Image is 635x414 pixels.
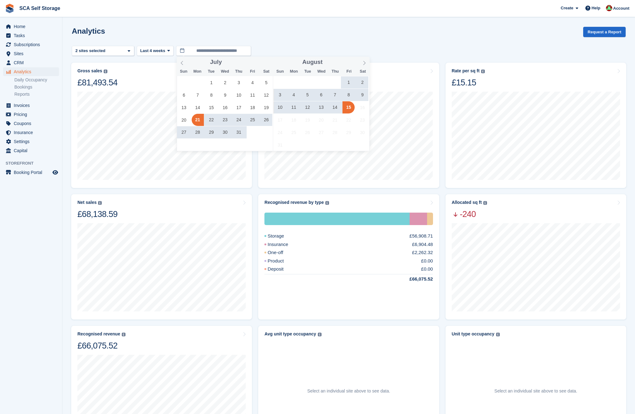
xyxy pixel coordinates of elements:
[421,266,433,273] div: £0.00
[301,101,313,113] span: August 12, 2025
[210,59,222,65] span: July
[274,101,286,113] span: August 10, 2025
[219,101,231,113] span: July 16, 2025
[495,388,577,394] p: Select an individual site above to see data.
[177,70,190,74] span: Sun
[483,201,487,205] img: icon-info-grey-7440780725fd019a000dd9b08b2336e03edf1995a4989e88bcd33f0948082b44.svg
[14,84,59,90] a: Bookings
[3,31,59,40] a: menu
[190,70,204,74] span: Mon
[178,101,190,113] span: July 13, 2025
[260,114,272,126] span: July 26, 2025
[302,59,322,65] span: August
[356,70,370,74] span: Sat
[259,70,273,74] span: Sat
[301,114,313,126] span: August 19, 2025
[307,388,390,394] p: Select an individual site above to see data.
[315,126,327,138] span: August 27, 2025
[219,76,231,89] span: July 2, 2025
[14,146,51,155] span: Capital
[264,213,410,225] div: Storage
[356,126,368,138] span: August 30, 2025
[14,168,51,177] span: Booking Portal
[246,89,258,101] span: July 11, 2025
[342,70,356,74] span: Fri
[315,101,327,113] span: August 13, 2025
[274,126,286,138] span: August 24, 2025
[452,68,480,74] div: Rate per sq ft
[315,89,327,101] span: August 6, 2025
[301,89,313,101] span: August 5, 2025
[192,101,204,113] span: July 14, 2025
[219,126,231,138] span: July 30, 2025
[77,68,102,74] div: Gross sales
[356,76,368,89] span: August 2, 2025
[3,101,59,110] a: menu
[274,139,286,151] span: August 31, 2025
[260,89,272,101] span: July 12, 2025
[246,114,258,126] span: July 25, 2025
[264,249,298,256] div: One-off
[205,126,218,138] span: July 29, 2025
[233,114,245,126] span: July 24, 2025
[137,46,174,56] button: Last 4 weeks
[192,114,204,126] span: July 21, 2025
[140,48,165,54] span: Last 4 weeks
[427,213,433,225] div: One-off
[260,101,272,113] span: July 19, 2025
[264,200,324,205] div: Recognised revenue by type
[315,114,327,126] span: August 20, 2025
[14,67,51,76] span: Analytics
[328,70,342,74] span: Thu
[301,126,313,138] span: August 26, 2025
[3,49,59,58] a: menu
[72,27,105,35] h2: Analytics
[122,333,126,336] img: icon-info-grey-7440780725fd019a000dd9b08b2336e03edf1995a4989e88bcd33f0948082b44.svg
[205,101,218,113] span: July 15, 2025
[17,3,63,13] a: SCA Self Storage
[14,110,51,119] span: Pricing
[592,5,600,11] span: Help
[342,101,355,113] span: August 15, 2025
[233,89,245,101] span: July 10, 2025
[14,58,51,67] span: CRM
[3,146,59,155] a: menu
[98,201,102,205] img: icon-info-grey-7440780725fd019a000dd9b08b2336e03edf1995a4989e88bcd33f0948082b44.svg
[233,126,245,138] span: July 31, 2025
[274,89,286,101] span: August 3, 2025
[452,200,482,205] div: Allocated sq ft
[287,70,301,74] span: Mon
[264,258,299,265] div: Product
[3,58,59,67] a: menu
[3,137,59,146] a: menu
[219,89,231,101] span: July 9, 2025
[412,249,433,256] div: £2,262.32
[264,241,303,248] div: Insurance
[233,101,245,113] span: July 17, 2025
[322,59,342,65] input: Year
[613,5,629,12] span: Account
[260,76,272,89] span: July 5, 2025
[561,5,573,11] span: Create
[14,91,59,97] a: Reports
[218,70,232,74] span: Wed
[288,101,300,113] span: August 11, 2025
[14,77,59,83] a: Daily Occupancy
[315,70,328,74] span: Wed
[264,266,298,273] div: Deposit
[178,114,190,126] span: July 20, 2025
[356,89,368,101] span: August 9, 2025
[583,27,626,37] button: Request a Report
[342,126,355,138] span: August 29, 2025
[204,70,218,74] span: Tue
[356,114,368,126] span: August 23, 2025
[273,70,287,74] span: Sun
[329,114,341,126] span: August 21, 2025
[77,340,126,351] div: £66,075.52
[3,22,59,31] a: menu
[178,126,190,138] span: July 27, 2025
[264,331,316,337] div: Avg unit type occupancy
[412,241,433,248] div: £6,904.48
[481,70,485,73] img: icon-info-grey-7440780725fd019a000dd9b08b2336e03edf1995a4989e88bcd33f0948082b44.svg
[452,77,485,88] div: £15.15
